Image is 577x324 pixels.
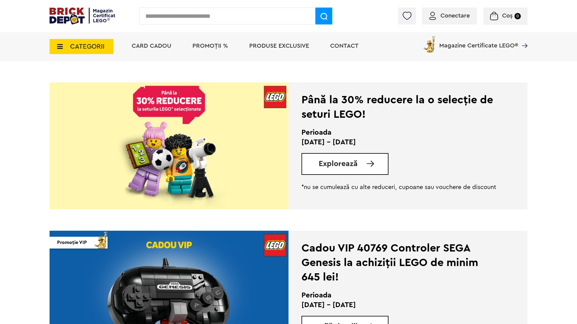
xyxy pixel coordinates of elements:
a: Card Cadou [132,43,171,49]
a: Conectare [429,13,470,19]
div: Până la 30% reducere la o selecție de seturi LEGO! [301,93,498,122]
h2: Perioada [301,290,498,300]
div: Cadou VIP 40769 Controler SEGA Genesis la achiziții LEGO de minim 645 lei! [301,241,498,284]
p: [DATE] - [DATE] [301,137,498,147]
p: *nu se cumulează cu alte reduceri, cupoane sau vouchere de discount [301,184,498,191]
span: Explorează [319,160,358,168]
a: Produse exclusive [249,43,309,49]
span: Magazine Certificate LEGO® [439,35,518,49]
small: 0 [514,13,521,19]
h2: Perioada [301,128,498,137]
span: Promoție VIP [57,237,87,249]
a: PROMOȚII % [192,43,228,49]
img: vip_page_imag.png [91,230,111,249]
span: CATEGORII [70,43,105,50]
a: Magazine Certificate LEGO® [518,35,527,41]
a: Explorează [319,160,388,168]
p: [DATE] - [DATE] [301,300,498,310]
span: Conectare [440,13,470,19]
a: Contact [330,43,359,49]
span: Coș [502,13,513,19]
